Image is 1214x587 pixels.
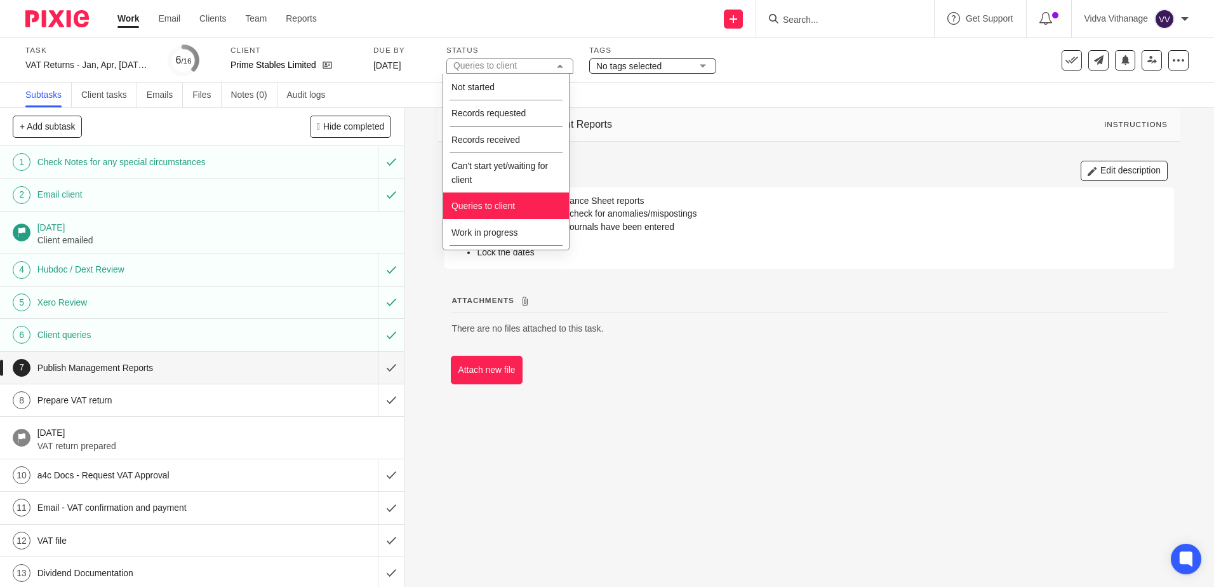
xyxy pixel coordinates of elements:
p: Client emailed [37,234,392,246]
div: 2 [13,186,30,204]
p: Analyse all accounts to check for anomalies/mispostings [477,227,1166,240]
h1: Prepare VAT return [37,391,256,410]
h1: Email client [37,185,256,204]
h1: Publish Management Reports [479,137,836,151]
img: svg%3E [1154,9,1175,29]
div: 13 [13,564,30,582]
a: Emails [148,83,183,107]
span: Attachments [452,316,513,323]
div: Instructions [1106,139,1167,149]
button: Attach new file [451,375,524,404]
div: 5 [13,293,30,311]
span: Records received [451,133,522,142]
div: 7 [13,359,30,377]
h1: Email - VAT confirmation and payment [37,498,256,517]
p: VAT return prepared [37,440,392,452]
button: + Add subtask [13,116,83,137]
label: Due by [373,45,430,55]
a: Clients [199,12,227,25]
a: Team [246,12,267,25]
h1: [DATE] [37,423,392,439]
div: Queries to client [453,61,519,70]
a: Work [117,12,140,25]
p: Prime Stables Limited [230,58,317,71]
h1: Publish Management Reports [37,358,256,377]
span: Queries to client [451,198,517,207]
label: Status [446,45,573,55]
button: Hide completed [302,116,391,137]
h1: [DATE] [37,218,392,234]
div: 4 [13,261,30,279]
a: Subtasks [25,83,72,107]
a: Audit logs [287,83,336,107]
h1: VAT file [37,531,256,550]
h1: a4c Docs - Request VAT Approval [37,466,256,485]
h1: Dividend Documentation [37,563,256,583]
div: 10 [13,466,30,484]
input: Search [782,15,896,27]
div: 8 [13,391,30,409]
img: Pixie [25,10,89,27]
h1: Check Notes for any special circumstances [37,152,256,172]
p: Re-run the P&L and Balance Sheet reports [477,214,1166,227]
h1: Hubdoc / Dext Review [37,260,256,279]
p: Ensure salary and CIS journals have been entered [477,240,1166,253]
p: Publish each in Xero [477,253,1166,266]
span: Get Support [965,14,1014,23]
div: VAT Returns - Jan, Apr, [DATE], Oct [25,58,152,71]
span: Records requested [451,107,528,116]
span: Work in progress [451,224,518,233]
span: No tags selected [596,61,664,70]
label: Task [25,45,152,55]
a: Client tasks [82,83,138,107]
div: 1 [13,153,30,171]
span: Hide completed [321,122,384,132]
div: 12 [13,532,30,550]
span: Can't start yet/waiting for client [451,159,552,182]
a: Notes (0) [231,83,277,107]
span: [DATE] [373,60,400,69]
p: Lock the dates [477,266,1166,278]
h1: Xero Review [37,293,256,312]
div: VAT Returns - Jan, Apr, Jul, Oct [25,58,152,71]
small: /16 [181,57,192,64]
p: Vidva Vithanage [1084,12,1148,25]
span: Not started [451,82,497,91]
a: Email [159,12,180,25]
div: 11 [13,499,30,516]
button: Edit description [1078,180,1167,201]
a: Files [193,83,222,107]
label: Tags [589,45,716,55]
div: 6 [175,53,192,67]
span: There are no files attached to this task. [452,343,605,352]
h1: Client queries [37,325,256,344]
a: Reports [286,12,317,25]
div: 6 [13,326,30,344]
label: Client [230,45,357,55]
